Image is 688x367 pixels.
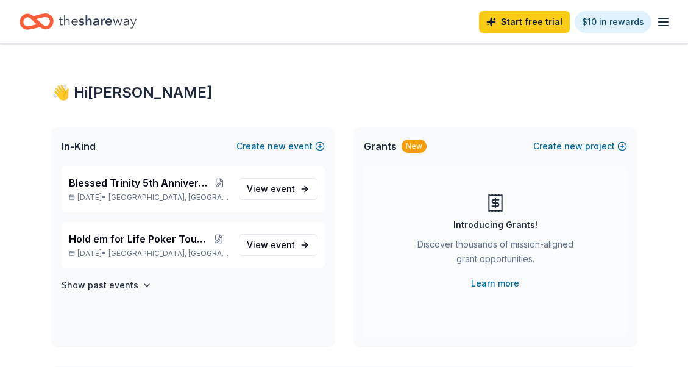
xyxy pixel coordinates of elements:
[69,176,210,190] span: Blessed Trinity 5th Anniversary Bingo
[402,140,427,153] div: New
[62,278,152,293] button: Show past events
[413,237,578,271] div: Discover thousands of mission-aligned grant opportunities.
[239,234,317,256] a: View event
[471,276,519,291] a: Learn more
[69,193,229,202] p: [DATE] •
[247,238,295,252] span: View
[69,232,209,246] span: Hold em for Life Poker Tournament
[271,184,295,194] span: event
[271,240,295,250] span: event
[108,249,229,258] span: [GEOGRAPHIC_DATA], [GEOGRAPHIC_DATA]
[268,139,286,154] span: new
[364,139,397,154] span: Grants
[453,218,537,232] div: Introducing Grants!
[62,278,138,293] h4: Show past events
[479,11,570,33] a: Start free trial
[247,182,295,196] span: View
[52,83,637,102] div: 👋 Hi [PERSON_NAME]
[533,139,627,154] button: Createnewproject
[564,139,583,154] span: new
[239,178,317,200] a: View event
[69,249,229,258] p: [DATE] •
[20,7,137,36] a: Home
[575,11,651,33] a: $10 in rewards
[236,139,325,154] button: Createnewevent
[108,193,229,202] span: [GEOGRAPHIC_DATA], [GEOGRAPHIC_DATA]
[62,139,96,154] span: In-Kind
